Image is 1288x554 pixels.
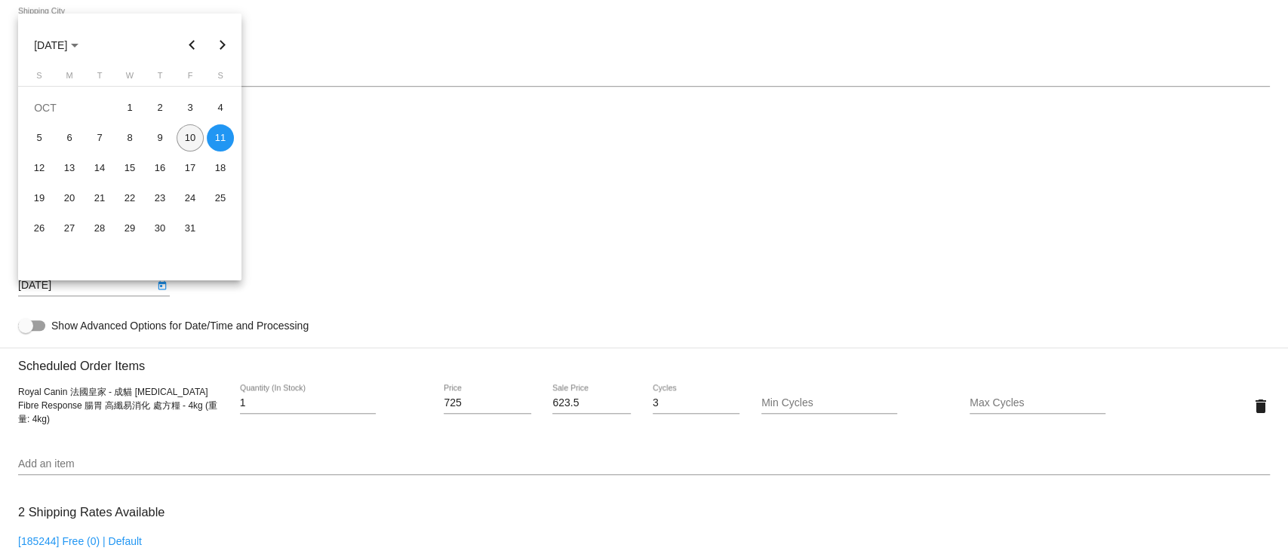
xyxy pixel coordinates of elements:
[115,213,145,243] td: October 29, 2025
[115,183,145,213] td: October 22, 2025
[177,94,204,121] div: 3
[34,39,78,51] span: [DATE]
[115,71,145,86] th: Wednesday
[56,215,83,242] div: 27
[177,155,204,182] div: 17
[85,183,115,213] td: October 21, 2025
[205,153,235,183] td: October 18, 2025
[26,215,53,242] div: 26
[86,155,113,182] div: 14
[175,213,205,243] td: October 31, 2025
[26,155,53,182] div: 12
[205,123,235,153] td: October 11, 2025
[207,155,234,182] div: 18
[54,213,85,243] td: October 27, 2025
[115,93,145,123] td: October 1, 2025
[24,123,54,153] td: October 5, 2025
[146,185,174,212] div: 23
[56,185,83,212] div: 20
[24,213,54,243] td: October 26, 2025
[54,183,85,213] td: October 20, 2025
[175,123,205,153] td: October 10, 2025
[205,71,235,86] th: Saturday
[145,123,175,153] td: October 9, 2025
[145,153,175,183] td: October 16, 2025
[116,215,143,242] div: 29
[115,153,145,183] td: October 15, 2025
[145,93,175,123] td: October 2, 2025
[205,183,235,213] td: October 25, 2025
[207,94,234,121] div: 4
[146,94,174,121] div: 2
[177,30,207,60] button: Previous month
[54,71,85,86] th: Monday
[24,183,54,213] td: October 19, 2025
[145,71,175,86] th: Thursday
[207,30,238,60] button: Next month
[26,185,53,212] div: 19
[85,123,115,153] td: October 7, 2025
[85,153,115,183] td: October 14, 2025
[22,30,91,60] button: Choose month and year
[207,124,234,152] div: 11
[116,155,143,182] div: 15
[177,124,204,152] div: 10
[145,213,175,243] td: October 30, 2025
[56,124,83,152] div: 6
[56,155,83,182] div: 13
[175,71,205,86] th: Friday
[207,185,234,212] div: 25
[24,93,115,123] td: OCT
[85,71,115,86] th: Tuesday
[116,94,143,121] div: 1
[145,183,175,213] td: October 23, 2025
[175,153,205,183] td: October 17, 2025
[85,213,115,243] td: October 28, 2025
[86,185,113,212] div: 21
[54,123,85,153] td: October 6, 2025
[116,124,143,152] div: 8
[115,123,145,153] td: October 8, 2025
[146,215,174,242] div: 30
[177,185,204,212] div: 24
[175,183,205,213] td: October 24, 2025
[177,215,204,242] div: 31
[24,153,54,183] td: October 12, 2025
[86,215,113,242] div: 28
[54,153,85,183] td: October 13, 2025
[26,124,53,152] div: 5
[116,185,143,212] div: 22
[175,93,205,123] td: October 3, 2025
[146,155,174,182] div: 16
[205,93,235,123] td: October 4, 2025
[146,124,174,152] div: 9
[86,124,113,152] div: 7
[24,71,54,86] th: Sunday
